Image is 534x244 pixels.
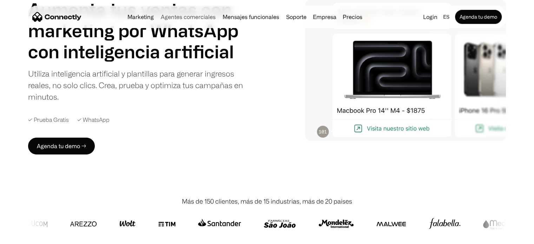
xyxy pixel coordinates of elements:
[440,12,454,22] div: es
[32,12,81,22] a: home
[28,117,69,123] div: ✓ Prueba Gratis
[340,14,365,20] a: Precios
[158,14,218,20] a: Agentes comerciales
[125,14,157,20] a: Marketing
[420,12,440,22] a: Login
[7,231,42,242] aside: Language selected: Español
[283,14,309,20] a: Soporte
[443,12,449,22] div: es
[28,138,95,154] a: Agenda tu demo →
[182,197,352,206] div: Más de 150 clientes, más de 15 industrias, más de 20 países
[28,68,245,103] div: Utiliza inteligencia artificial y plantillas para generar ingresos reales, no solo clics. Crea, p...
[455,10,502,24] a: Agenda tu demo
[77,117,110,123] div: ✓ WhatsApp
[313,12,336,22] div: Empresa
[311,12,338,22] div: Empresa
[220,14,282,20] a: Mensajes funcionales
[14,232,42,242] ul: Language list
